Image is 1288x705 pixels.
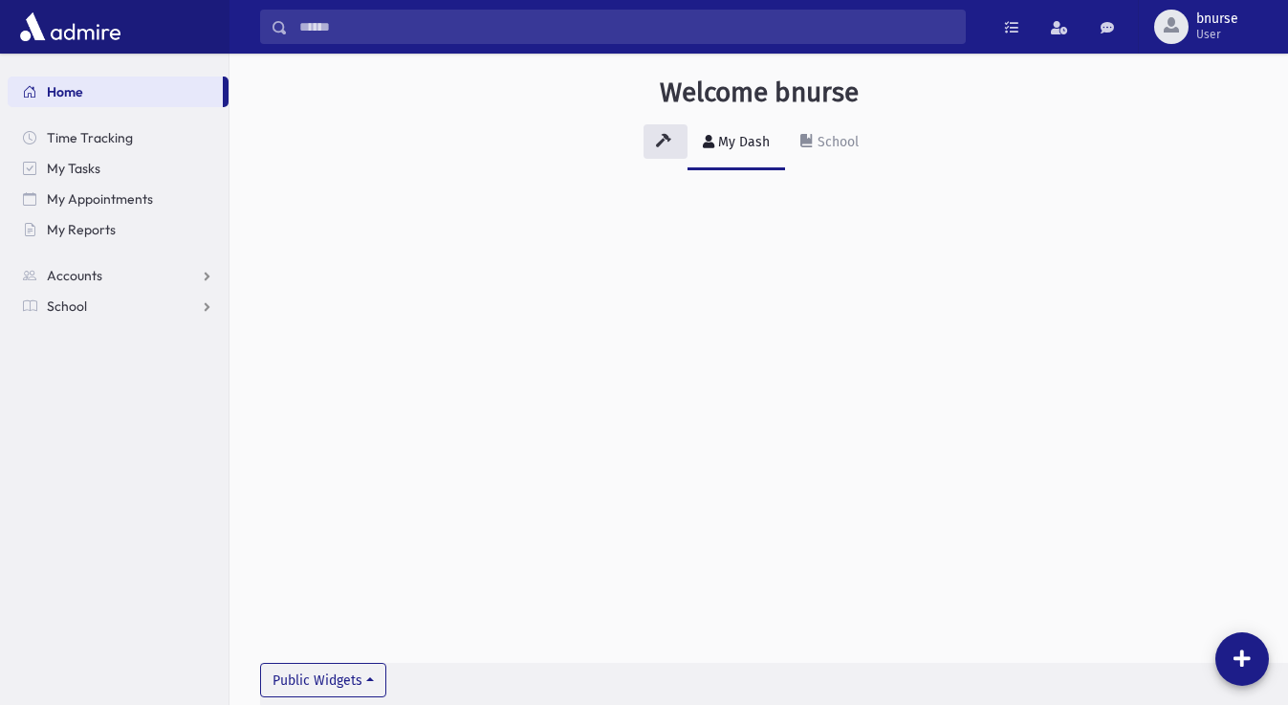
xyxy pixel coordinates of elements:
a: Accounts [8,260,229,291]
span: Accounts [47,267,102,284]
span: School [47,297,87,315]
span: Home [47,83,83,100]
div: School [814,134,859,150]
a: School [785,117,874,170]
a: My Reports [8,214,229,245]
span: User [1196,27,1238,42]
a: My Tasks [8,153,229,184]
a: Home [8,77,223,107]
a: Time Tracking [8,122,229,153]
button: Public Widgets [260,663,386,697]
div: My Dash [714,134,770,150]
a: My Dash [688,117,785,170]
a: School [8,291,229,321]
span: My Appointments [47,190,153,208]
span: Time Tracking [47,129,133,146]
a: My Appointments [8,184,229,214]
input: Search [288,10,965,44]
img: AdmirePro [15,8,125,46]
span: My Reports [47,221,116,238]
span: bnurse [1196,11,1238,27]
span: My Tasks [47,160,100,177]
h3: Welcome bnurse [660,77,859,109]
